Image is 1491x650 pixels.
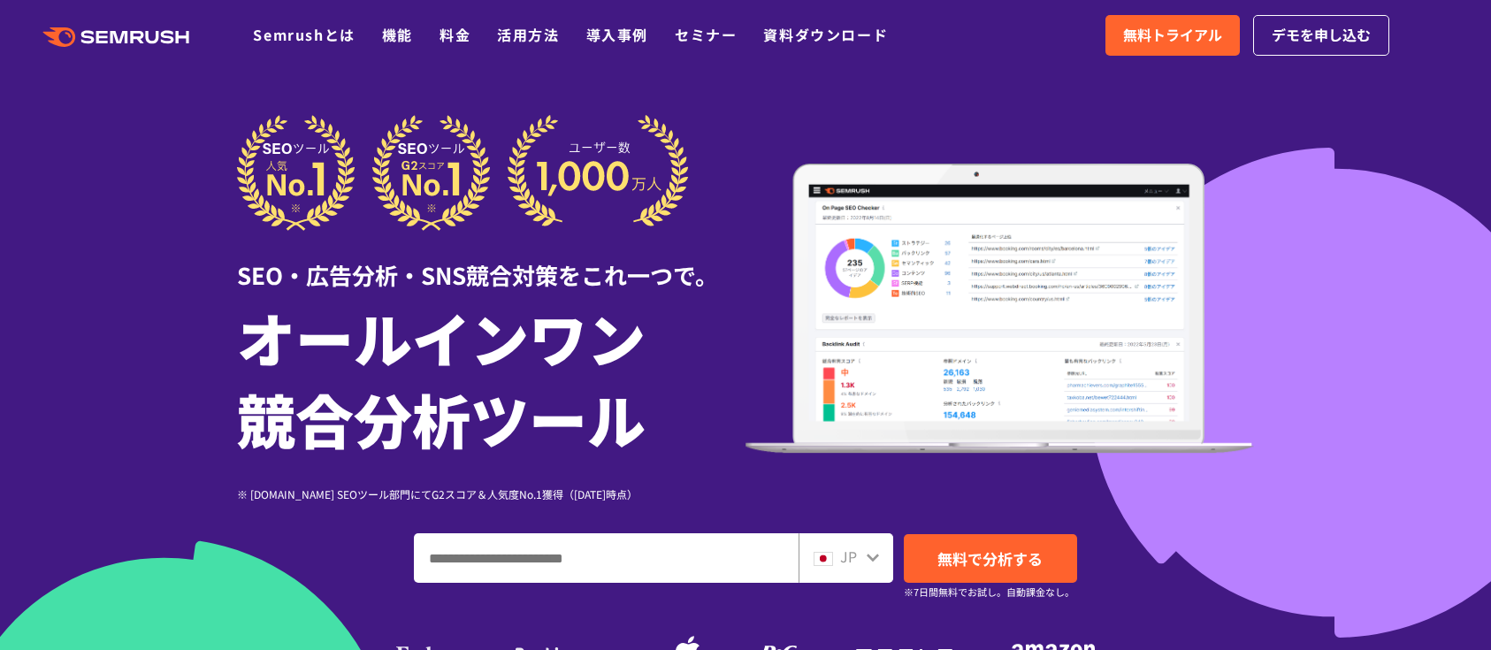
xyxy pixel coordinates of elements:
a: デモを申し込む [1253,15,1389,56]
span: JP [840,546,857,567]
div: SEO・広告分析・SNS競合対策をこれ一つで。 [237,231,745,292]
span: 無料で分析する [937,547,1043,570]
a: 導入事例 [586,24,648,45]
span: デモを申し込む [1272,24,1371,47]
a: 資料ダウンロード [763,24,888,45]
a: 機能 [382,24,413,45]
input: ドメイン、キーワードまたはURLを入力してください [415,534,798,582]
a: 料金 [440,24,470,45]
div: ※ [DOMAIN_NAME] SEOツール部門にてG2スコア＆人気度No.1獲得（[DATE]時点） [237,486,745,502]
h1: オールインワン 競合分析ツール [237,296,745,459]
small: ※7日間無料でお試し。自動課金なし。 [904,584,1074,600]
a: 無料で分析する [904,534,1077,583]
span: 無料トライアル [1123,24,1222,47]
a: セミナー [675,24,737,45]
a: 無料トライアル [1105,15,1240,56]
a: Semrushとは [253,24,355,45]
a: 活用方法 [497,24,559,45]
